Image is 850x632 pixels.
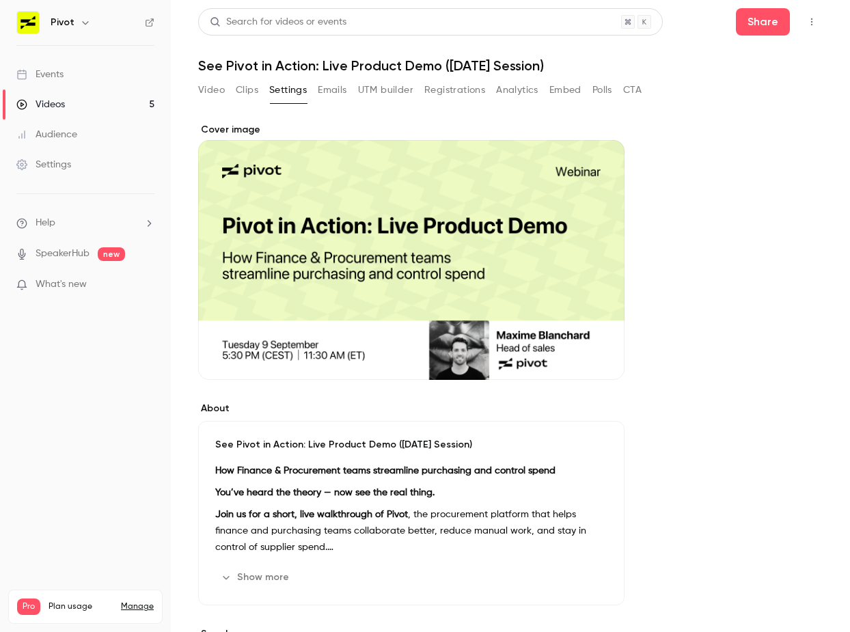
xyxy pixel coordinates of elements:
[16,68,64,81] div: Events
[623,79,642,101] button: CTA
[269,79,307,101] button: Settings
[358,79,413,101] button: UTM builder
[215,566,297,588] button: Show more
[198,57,823,74] h1: See Pivot in Action: Live Product Demo ([DATE] Session)
[198,402,625,415] label: About
[98,247,125,261] span: new
[592,79,612,101] button: Polls
[36,277,87,292] span: What's new
[16,158,71,171] div: Settings
[736,8,790,36] button: Share
[215,506,607,555] p: , the procurement platform that helps finance and purchasing teams collaborate better, reduce man...
[801,11,823,33] button: Top Bar Actions
[215,488,435,497] strong: You’ve heard the theory — now see the real thing.
[16,98,65,111] div: Videos
[549,79,581,101] button: Embed
[36,216,55,230] span: Help
[318,79,346,101] button: Emails
[215,510,408,519] strong: Join us for a short, live walkthrough of Pivot
[496,79,538,101] button: Analytics
[424,79,485,101] button: Registrations
[16,216,154,230] li: help-dropdown-opener
[236,79,258,101] button: Clips
[36,247,90,261] a: SpeakerHub
[49,601,113,612] span: Plan usage
[121,601,154,612] a: Manage
[210,15,346,29] div: Search for videos or events
[17,12,39,33] img: Pivot
[17,599,40,615] span: Pro
[215,466,556,476] strong: How Finance & Procurement teams streamline purchasing and control spend
[198,123,625,137] label: Cover image
[198,79,225,101] button: Video
[51,16,74,29] h6: Pivot
[215,438,607,452] p: See Pivot in Action: Live Product Demo ([DATE] Session)
[198,123,625,380] section: Cover image
[138,279,154,291] iframe: Noticeable Trigger
[16,128,77,141] div: Audience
